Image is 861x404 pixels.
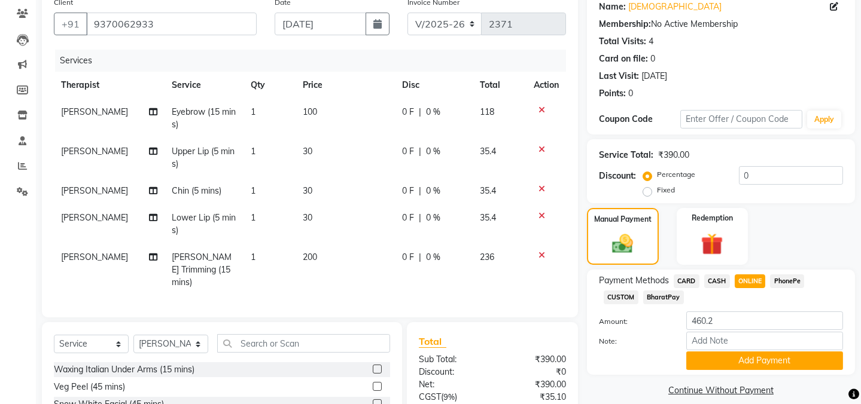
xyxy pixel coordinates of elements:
[599,18,843,30] div: No Active Membership
[426,106,440,118] span: 0 %
[61,212,128,223] span: [PERSON_NAME]
[296,72,395,99] th: Price
[251,212,255,223] span: 1
[643,290,684,304] span: BharatPay
[61,106,128,117] span: [PERSON_NAME]
[419,335,446,348] span: Total
[402,251,414,264] span: 0 F
[589,384,853,397] a: Continue Without Payment
[426,145,440,158] span: 0 %
[473,72,527,99] th: Total
[480,185,496,196] span: 35.4
[480,252,494,262] span: 236
[86,13,257,35] input: Search by Name/Mobile/Email/Code
[692,213,733,224] label: Redemption
[303,185,312,196] span: 30
[172,252,232,287] span: [PERSON_NAME] Trimming (15 mins)
[54,72,165,99] th: Therapist
[599,18,651,30] div: Membership:
[649,35,653,48] div: 4
[657,185,675,195] label: Fixed
[599,1,626,13] div: Name:
[395,72,473,99] th: Disc
[590,336,677,347] label: Note:
[251,106,255,117] span: 1
[251,185,255,196] span: 1
[599,149,653,161] div: Service Total:
[426,212,440,224] span: 0 %
[402,106,414,118] span: 0 F
[604,290,638,304] span: CUSTOM
[443,392,455,402] span: 9%
[680,110,802,128] input: Enter Offer / Coupon Code
[426,251,440,264] span: 0 %
[599,87,626,100] div: Points:
[770,274,804,288] span: PhonePe
[172,106,236,130] span: Eyebrow (15 mins)
[303,106,317,117] span: 100
[165,72,244,99] th: Service
[694,231,730,258] img: _gift.svg
[492,391,575,403] div: ₹35.10
[686,351,843,370] button: Add Payment
[628,1,722,13] a: [DEMOGRAPHIC_DATA]
[419,106,421,118] span: |
[410,353,492,366] div: Sub Total:
[641,70,667,82] div: [DATE]
[402,185,414,197] span: 0 F
[480,106,494,117] span: 118
[657,169,695,180] label: Percentage
[61,185,128,196] span: [PERSON_NAME]
[606,232,640,256] img: _cash.svg
[244,72,296,99] th: Qty
[54,13,87,35] button: +91
[527,72,566,99] th: Action
[419,145,421,158] span: |
[590,316,677,327] label: Amount:
[54,363,194,376] div: Waxing Italian Under Arms (15 mins)
[599,70,639,82] div: Last Visit:
[172,146,235,169] span: Upper Lip (5 mins)
[599,170,636,182] div: Discount:
[410,378,492,391] div: Net:
[599,53,648,65] div: Card on file:
[303,146,312,157] span: 30
[54,381,125,393] div: Veg Peel (45 mins)
[650,53,655,65] div: 0
[303,252,317,262] span: 200
[686,311,843,330] input: Amount
[402,145,414,158] span: 0 F
[735,274,766,288] span: ONLINE
[628,87,633,100] div: 0
[704,274,730,288] span: CASH
[419,212,421,224] span: |
[426,185,440,197] span: 0 %
[599,35,646,48] div: Total Visits:
[492,366,575,378] div: ₹0
[410,366,492,378] div: Discount:
[686,332,843,350] input: Add Note
[480,146,496,157] span: 35.4
[419,391,441,402] span: CGST
[172,212,236,235] span: Lower Lip (5 mins)
[594,214,652,225] label: Manual Payment
[251,146,255,157] span: 1
[419,185,421,197] span: |
[55,50,575,72] div: Services
[480,212,496,223] span: 35.4
[402,212,414,224] span: 0 F
[419,251,421,264] span: |
[599,113,680,126] div: Coupon Code
[674,274,699,288] span: CARD
[658,149,689,161] div: ₹390.00
[410,391,492,403] div: ( )
[303,212,312,223] span: 30
[251,252,255,262] span: 1
[492,378,575,391] div: ₹390.00
[599,274,669,287] span: Payment Methods
[61,146,128,157] span: [PERSON_NAME]
[217,334,390,353] input: Search or Scan
[492,353,575,366] div: ₹390.00
[807,111,841,128] button: Apply
[172,185,221,196] span: Chin (5 mins)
